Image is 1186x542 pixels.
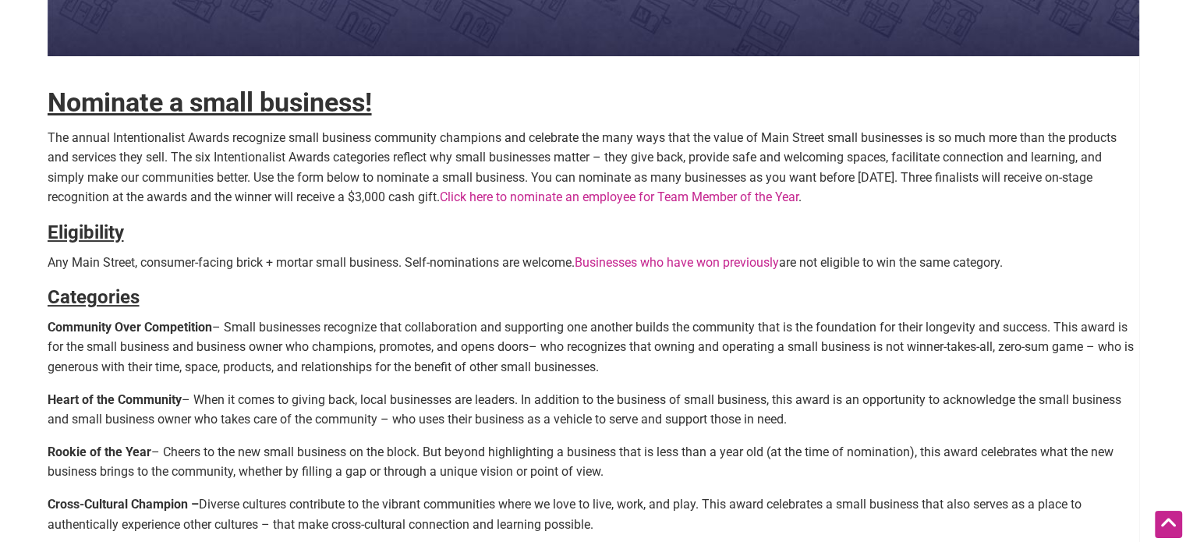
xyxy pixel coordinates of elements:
strong: Cross-Cultural Champion – [48,497,199,512]
strong: Categories [48,286,140,308]
strong: Nominate a small business! [48,87,372,118]
a: Click here to nominate an employee for Team Member of the Year [440,190,798,204]
strong: Rookie of the Year [48,445,151,459]
p: – When it comes to giving back, local businesses are leaders. In addition to the business of smal... [48,390,1139,430]
p: Any Main Street, consumer-facing brick + mortar small business. Self-nominations are welcome. are... [48,253,1139,273]
strong: Community Over Competition [48,320,212,335]
div: Scroll Back to Top [1155,511,1182,538]
strong: Eligibility [48,221,124,243]
p: Diverse cultures contribute to the vibrant communities where we love to live, work, and play. Thi... [48,494,1139,534]
strong: Heart of the Community [48,392,182,407]
p: The annual Intentionalist Awards recognize small business community champions and celebrate the m... [48,128,1139,207]
a: Businesses who have won previously [575,255,779,270]
p: – Small businesses recognize that collaboration and supporting one another builds the community t... [48,317,1139,377]
p: – Cheers to the new small business on the block. But beyond highlighting a business that is less ... [48,442,1139,482]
